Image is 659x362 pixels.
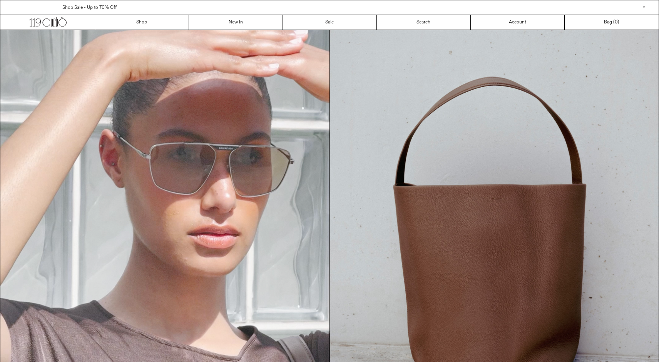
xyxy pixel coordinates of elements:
a: Shop Sale - Up to 70% Off [62,5,117,11]
span: ) [615,19,619,26]
span: 0 [615,19,617,25]
a: Search [377,15,471,30]
a: Bag () [565,15,659,30]
a: New In [189,15,283,30]
a: Sale [283,15,377,30]
a: Account [471,15,565,30]
a: Shop [95,15,189,30]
